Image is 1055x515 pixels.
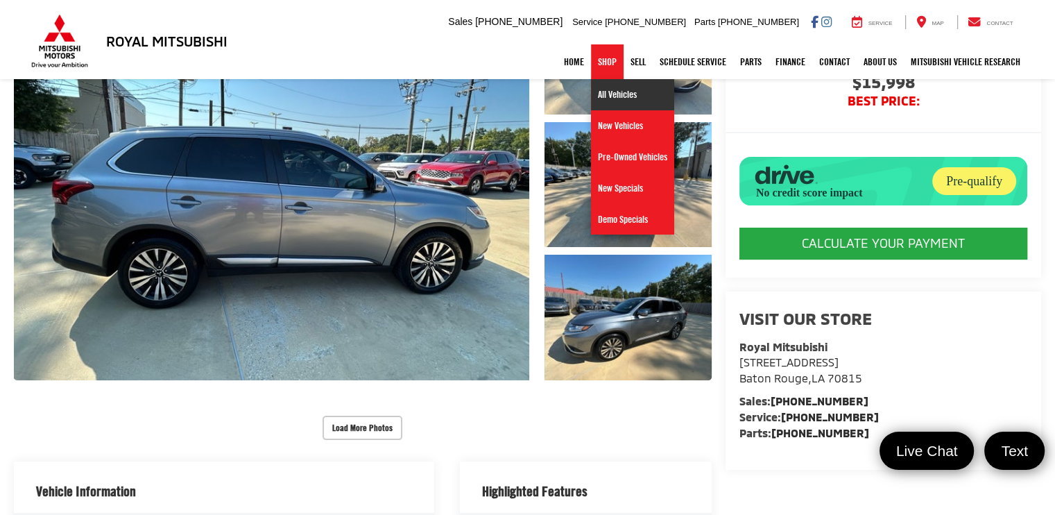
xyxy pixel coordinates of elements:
[905,15,954,29] a: Map
[812,371,825,385] span: LA
[932,20,943,26] span: Map
[36,484,136,499] h2: Vehicle Information
[694,17,715,27] span: Parts
[811,16,818,27] a: Facebook: Click to visit our Facebook page
[448,16,472,27] span: Sales
[889,441,965,460] span: Live Chat
[739,355,839,369] span: [STREET_ADDRESS]
[994,441,1035,460] span: Text
[771,426,869,439] a: [PHONE_NUMBER]
[868,20,893,26] span: Service
[323,416,402,440] button: Load More Photos
[572,17,602,27] span: Service
[733,44,769,79] a: Parts: Opens in a new tab
[605,17,686,27] span: [PHONE_NUMBER]
[739,426,869,439] strong: Parts:
[482,484,587,499] h2: Highlighted Features
[739,228,1027,260] : CALCULATE YOUR PAYMENT
[106,33,228,49] h3: Royal Mitsubishi
[591,142,674,173] a: Pre-Owned Vehicles
[739,355,862,385] a: [STREET_ADDRESS] Baton Rouge,LA 70815
[544,255,712,380] a: Expand Photo 3
[986,20,1013,26] span: Contact
[739,371,808,385] span: Baton Rouge
[781,410,879,423] a: [PHONE_NUMBER]
[771,394,868,407] a: [PHONE_NUMBER]
[841,15,903,29] a: Service
[591,44,624,79] a: Shop
[739,340,827,353] strong: Royal Mitsubishi
[857,44,904,79] a: About Us
[591,79,674,110] a: All Vehicles
[542,253,713,382] img: 2020 Mitsubishi Outlander SEL
[475,16,563,27] span: [PHONE_NUMBER]
[984,432,1045,470] a: Text
[821,16,832,27] a: Instagram: Click to visit our Instagram page
[624,44,653,79] a: Sell
[739,310,1027,328] h2: Visit our Store
[591,110,674,142] a: New Vehicles
[957,15,1024,29] a: Contact
[718,17,799,27] span: [PHONE_NUMBER]
[739,394,868,407] strong: Sales:
[904,44,1027,79] a: Mitsubishi Vehicle Research
[739,94,1027,108] span: BEST PRICE:
[739,410,879,423] strong: Service:
[739,74,1027,94] span: $15,998
[544,122,712,248] a: Expand Photo 2
[591,204,674,235] a: Demo Specials
[653,44,733,79] a: Schedule Service: Opens in a new tab
[812,44,857,79] a: Contact
[880,432,975,470] a: Live Chat
[591,173,674,204] a: New Specials
[739,371,862,385] span: ,
[557,44,591,79] a: Home
[827,371,862,385] span: 70815
[769,44,812,79] a: Finance
[28,14,91,68] img: Mitsubishi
